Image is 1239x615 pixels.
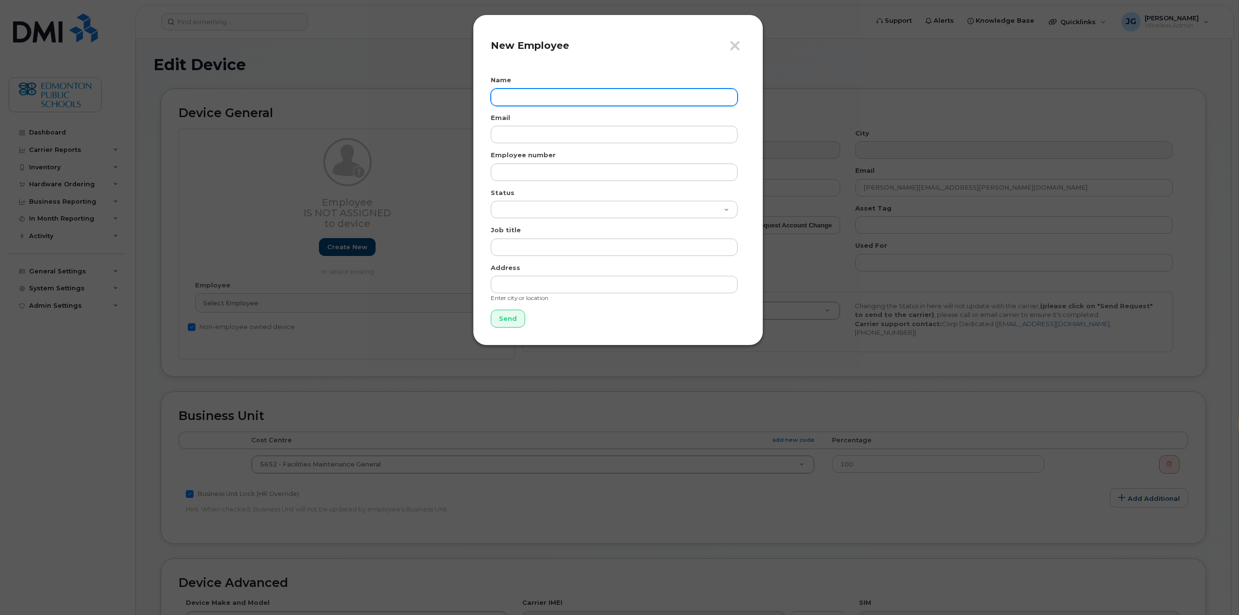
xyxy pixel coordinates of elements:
label: Status [491,188,514,197]
input: Send [491,310,525,328]
label: Address [491,263,520,272]
label: Job title [491,225,521,235]
small: Enter city or location [491,294,548,301]
label: Email [491,113,510,122]
label: Employee number [491,150,556,160]
label: Name [491,75,511,85]
h4: New Employee [491,40,745,51]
